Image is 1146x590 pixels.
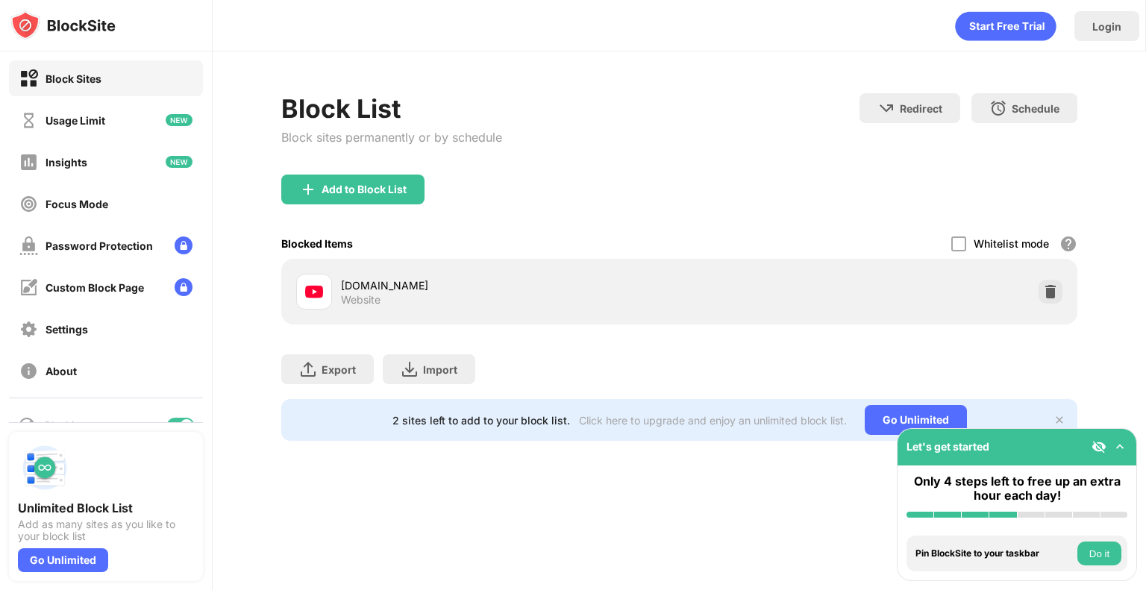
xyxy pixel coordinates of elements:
div: Schedule [1012,102,1059,115]
div: Pin BlockSite to your taskbar [915,548,1074,559]
div: Click here to upgrade and enjoy an unlimited block list. [579,414,847,427]
div: Block List [281,93,502,124]
img: new-icon.svg [166,114,192,126]
div: Add as many sites as you like to your block list [18,518,194,542]
img: settings-off.svg [19,320,38,339]
img: favicons [305,283,323,301]
div: Website [341,293,381,307]
img: lock-menu.svg [175,278,192,296]
div: Block Sites [46,72,101,85]
div: Export [322,363,356,376]
img: password-protection-off.svg [19,236,38,255]
div: Settings [46,323,88,336]
img: customize-block-page-off.svg [19,278,38,297]
img: block-on.svg [19,69,38,88]
div: Go Unlimited [865,405,967,435]
div: Insights [46,156,87,169]
img: logo-blocksite.svg [10,10,116,40]
div: Let's get started [907,440,989,453]
img: time-usage-off.svg [19,111,38,130]
img: focus-off.svg [19,195,38,213]
div: Only 4 steps left to free up an extra hour each day! [907,474,1127,503]
div: Custom Block Page [46,281,144,294]
div: Usage Limit [46,114,105,127]
div: Whitelist mode [974,237,1049,250]
div: Redirect [900,102,942,115]
div: Unlimited Block List [18,500,194,515]
div: Go Unlimited [18,548,108,572]
div: 2 sites left to add to your block list. [392,414,570,427]
div: Blocked Items [281,237,353,250]
div: Import [423,363,457,376]
img: insights-off.svg [19,153,38,172]
div: About [46,365,77,377]
div: Blocking [45,419,87,432]
div: Block sites permanently or by schedule [281,130,502,145]
button: Do it [1077,542,1121,565]
div: Login [1092,20,1121,33]
img: blocking-icon.svg [18,416,36,434]
div: Password Protection [46,239,153,252]
img: eye-not-visible.svg [1092,439,1106,454]
div: animation [955,11,1056,41]
div: Focus Mode [46,198,108,210]
img: push-block-list.svg [18,441,72,495]
img: new-icon.svg [166,156,192,168]
div: [DOMAIN_NAME] [341,277,679,293]
img: about-off.svg [19,362,38,380]
img: lock-menu.svg [175,236,192,254]
img: omni-setup-toggle.svg [1112,439,1127,454]
div: Add to Block List [322,183,407,195]
img: x-button.svg [1053,414,1065,426]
